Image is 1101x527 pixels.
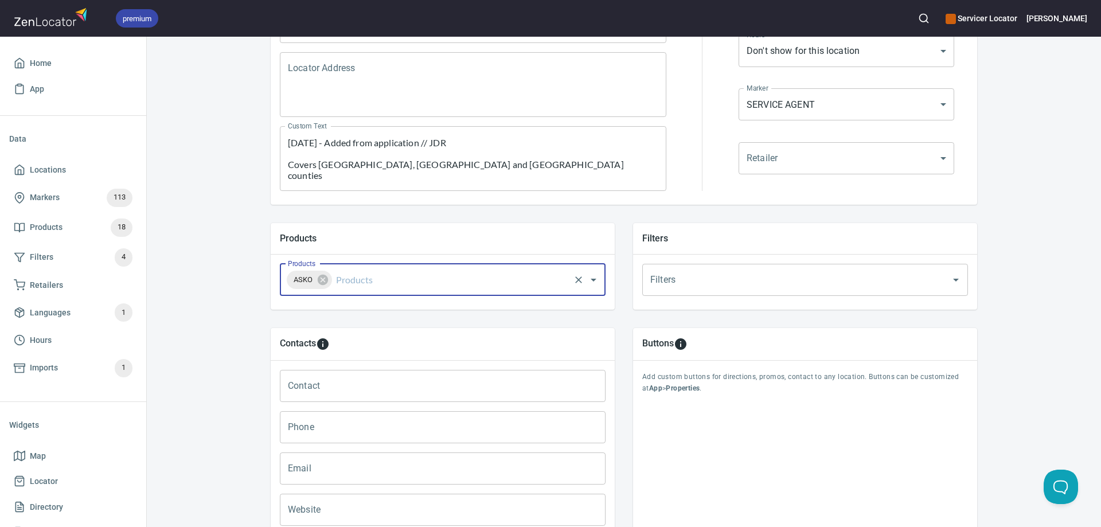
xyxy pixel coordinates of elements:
[739,142,954,174] div: ​
[9,243,137,272] a: Filters4
[30,474,58,489] span: Locator
[280,232,606,244] h5: Products
[9,411,137,439] li: Widgets
[739,88,954,120] div: SERVICE AGENT
[30,82,44,96] span: App
[30,250,53,264] span: Filters
[911,6,936,31] button: Search
[116,13,158,25] span: premium
[30,361,58,375] span: Imports
[649,384,662,392] b: App
[946,14,956,24] button: color-CE600E
[115,361,132,374] span: 1
[30,278,63,292] span: Retailers
[115,306,132,319] span: 1
[571,272,587,288] button: Clear
[9,125,137,153] li: Data
[9,327,137,353] a: Hours
[288,137,658,181] textarea: [DATE] - Added from application // JDR Covers [GEOGRAPHIC_DATA], [GEOGRAPHIC_DATA] and [GEOGRAPHI...
[30,56,52,71] span: Home
[14,5,91,29] img: zenlocator
[642,232,968,244] h5: Filters
[280,337,316,351] h5: Contacts
[9,213,137,243] a: Products18
[1026,6,1087,31] button: [PERSON_NAME]
[642,337,674,351] h5: Buttons
[9,50,137,76] a: Home
[9,76,137,102] a: App
[1026,12,1087,25] h6: [PERSON_NAME]
[9,494,137,520] a: Directory
[666,384,700,392] b: Properties
[30,306,71,320] span: Languages
[30,220,63,235] span: Products
[115,251,132,264] span: 4
[946,12,1017,25] h6: Servicer Locator
[30,500,63,514] span: Directory
[674,337,688,351] svg: To add custom buttons for locations, please go to Apps > Properties > Buttons.
[948,272,964,288] button: Open
[9,272,137,298] a: Retailers
[111,221,132,234] span: 18
[9,157,137,183] a: Locations
[287,271,332,289] div: ASKO
[9,469,137,494] a: Locator
[642,372,968,395] p: Add custom buttons for directions, promos, contact to any location. Buttons can be customized at > .
[334,269,568,291] input: Products
[9,183,137,213] a: Markers113
[9,353,137,383] a: Imports1
[30,163,66,177] span: Locations
[1044,470,1078,504] iframe: Help Scout Beacon - Open
[287,274,320,285] span: ASKO
[946,6,1017,31] div: Manage your apps
[30,190,60,205] span: Markers
[30,333,52,348] span: Hours
[647,269,931,291] input: Filters
[9,443,137,469] a: Map
[30,449,46,463] span: Map
[9,298,137,327] a: Languages1
[585,272,602,288] button: Open
[116,9,158,28] div: premium
[316,337,330,351] svg: To add custom contact information for locations, please go to Apps > Properties > Contacts.
[739,35,954,67] div: Don't show for this location
[107,191,132,204] span: 113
